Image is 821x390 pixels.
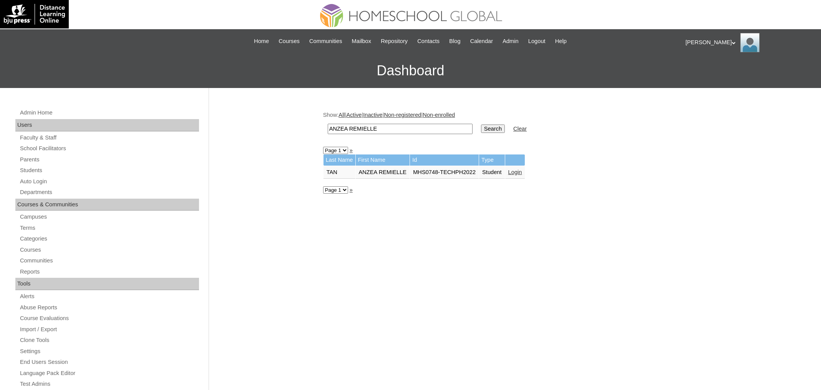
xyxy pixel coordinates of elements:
[348,37,375,46] a: Mailbox
[524,37,549,46] a: Logout
[346,112,362,118] a: Active
[466,37,497,46] a: Calendar
[19,133,199,143] a: Faculty & Staff
[254,37,269,46] span: Home
[19,314,199,323] a: Course Evaluations
[479,166,505,179] td: Student
[19,303,199,312] a: Abuse Reports
[410,154,479,166] td: Id
[19,368,199,378] a: Language Pack Editor
[19,245,199,255] a: Courses
[513,126,527,132] a: Clear
[350,147,353,153] a: »
[19,325,199,334] a: Import / Export
[19,155,199,164] a: Parents
[250,37,273,46] a: Home
[19,292,199,301] a: Alerts
[19,335,199,345] a: Clone Tools
[508,169,522,175] a: Login
[15,278,199,290] div: Tools
[19,108,199,118] a: Admin Home
[305,37,346,46] a: Communities
[19,177,199,186] a: Auto Login
[323,154,355,166] td: Last Name
[481,124,505,133] input: Search
[19,347,199,356] a: Settings
[685,33,813,52] div: [PERSON_NAME]
[19,223,199,233] a: Terms
[279,37,300,46] span: Courses
[19,188,199,197] a: Departments
[499,37,522,46] a: Admin
[363,112,383,118] a: Inactive
[503,37,519,46] span: Admin
[449,37,460,46] span: Blog
[4,53,817,88] h3: Dashboard
[15,199,199,211] div: Courses & Communities
[423,112,455,118] a: Non-enrolled
[309,37,342,46] span: Communities
[479,154,505,166] td: Type
[417,37,440,46] span: Contacts
[15,119,199,131] div: Users
[19,267,199,277] a: Reports
[338,112,345,118] a: All
[352,37,372,46] span: Mailbox
[740,33,760,52] img: Ariane Ebuen
[528,37,546,46] span: Logout
[384,112,421,118] a: Non-registered
[328,124,473,134] input: Search
[323,111,703,138] div: Show: | | | |
[4,4,65,25] img: logo-white.png
[19,357,199,367] a: End Users Session
[19,379,199,389] a: Test Admins
[19,234,199,244] a: Categories
[551,37,571,46] a: Help
[323,166,355,179] td: TAN
[19,256,199,266] a: Communities
[19,166,199,175] a: Students
[470,37,493,46] span: Calendar
[356,154,410,166] td: First Name
[410,166,479,179] td: MHS0748-TECHPH2022
[445,37,464,46] a: Blog
[19,144,199,153] a: School Facilitators
[350,187,353,193] a: »
[19,212,199,222] a: Campuses
[356,166,410,179] td: ANZEA REMIELLE
[381,37,408,46] span: Repository
[555,37,567,46] span: Help
[275,37,304,46] a: Courses
[413,37,443,46] a: Contacts
[377,37,411,46] a: Repository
